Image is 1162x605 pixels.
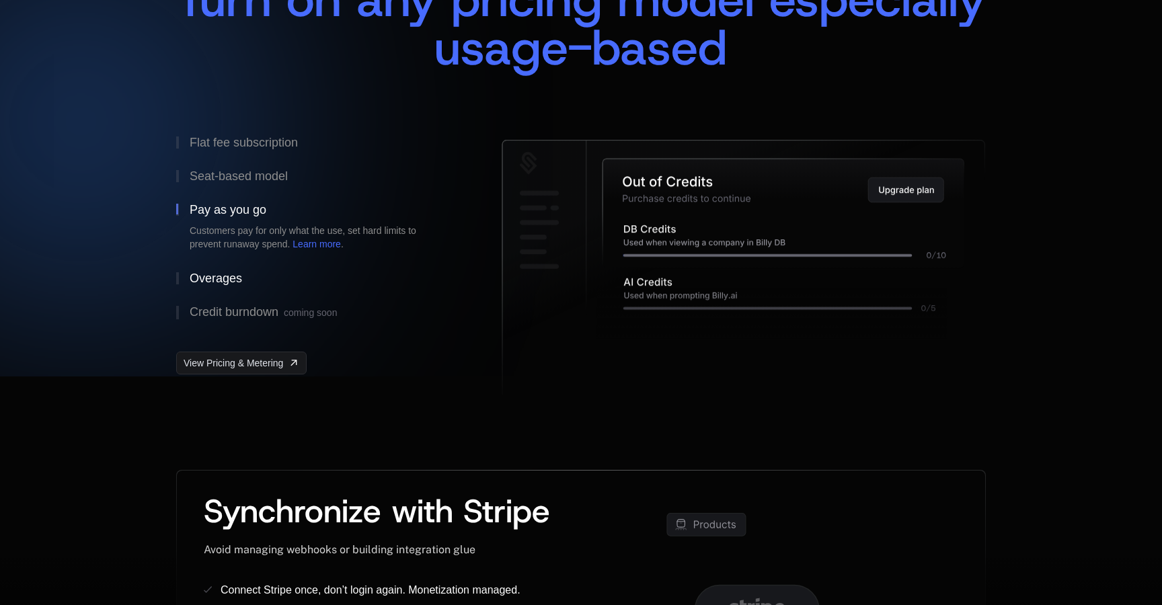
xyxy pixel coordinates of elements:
div: Pay as you go [190,204,266,216]
div: Customers pay for only what the use, set hard limits to prevent runaway spend. . [190,224,445,251]
g: Used when viewing a company in Billy DB [624,239,785,247]
span: View Pricing & Metering [184,356,283,370]
div: Seat-based model [190,170,288,182]
g: DB Credits [624,225,676,233]
a: Learn more [293,239,341,249]
g: Out of Credits [623,176,712,187]
button: Credit burndowncoming soon [176,295,459,330]
g: 0 [927,252,932,258]
g: Upgrade plan [880,187,934,195]
button: Pay as you goCustomers pay for only what the use, set hard limits to prevent runaway spend. Learn... [176,193,459,261]
span: Avoid managing webhooks or building integration glue [204,543,475,556]
span: Connect Stripe once, don’t login again. Monetization managed. [221,584,520,596]
div: Credit burndown [190,306,337,319]
button: Overages [176,261,459,295]
div: Overages [190,272,242,284]
span: coming soon [284,307,337,318]
div: Flat fee subscription [190,136,298,149]
button: Seat-based model [176,159,459,193]
button: Flat fee subscription [176,126,459,159]
g: /10 [932,252,946,259]
a: [object Object],[object Object] [176,352,307,374]
span: Synchronize with Stripe [204,489,550,532]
